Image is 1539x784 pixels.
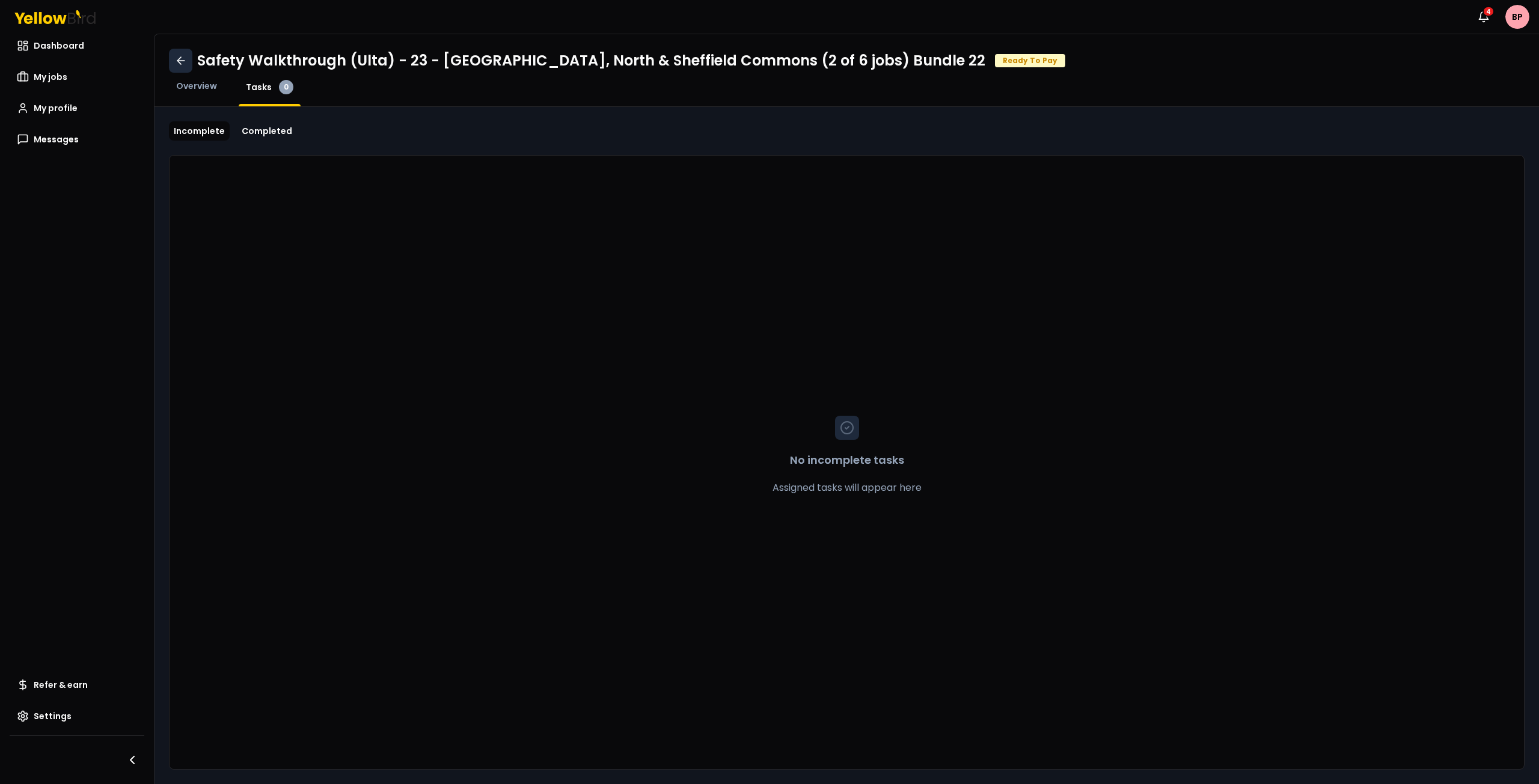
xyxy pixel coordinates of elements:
[773,481,922,495] p: Assigned tasks will appear here
[169,121,230,141] a: Incomplete
[237,121,297,141] a: Completed
[10,65,144,89] a: My jobs
[34,710,72,722] span: Settings
[197,51,985,70] h1: Safety Walkthrough (Ulta) - 23 - [GEOGRAPHIC_DATA], North & Sheffield Commons (2 of 6 jobs) Bundl...
[34,40,84,52] span: Dashboard
[10,96,144,120] a: My profile
[246,81,272,93] span: Tasks
[1482,6,1495,17] div: 4
[239,80,301,94] a: Tasks0
[995,54,1065,67] div: Ready To Pay
[10,127,144,151] a: Messages
[10,34,144,58] a: Dashboard
[1505,5,1529,29] span: BP
[790,452,904,469] p: No incomplete tasks
[10,673,144,697] a: Refer & earn
[176,80,217,92] span: Overview
[279,80,293,94] div: 0
[34,133,79,145] span: Messages
[34,102,78,114] span: My profile
[169,80,224,92] a: Overview
[1472,5,1496,29] button: 4
[34,679,88,691] span: Refer & earn
[34,71,67,83] span: My jobs
[10,704,144,728] a: Settings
